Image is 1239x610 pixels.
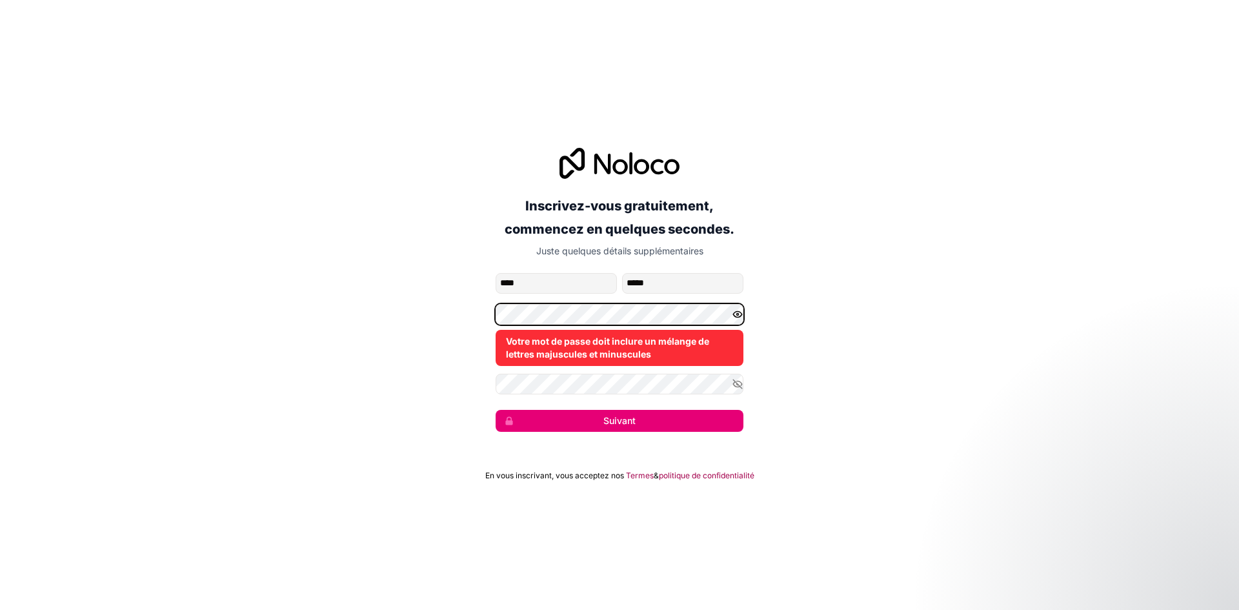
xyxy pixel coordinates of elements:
[485,471,624,480] font: En vous inscrivant, vous acceptez nos
[626,471,654,481] a: Termes
[622,273,743,294] input: nom de famille
[496,304,743,325] input: Mot de passe
[659,471,754,480] font: politique de confidentialité
[981,513,1239,604] iframe: Message de notifications d'interphone
[626,471,654,480] font: Termes
[496,374,743,394] input: Confirmez le mot de passe
[536,245,703,256] font: Juste quelques détails supplémentaires
[505,198,734,237] font: Inscrivez-vous gratuitement, commencez en quelques secondes.
[654,471,659,480] font: &
[603,415,636,426] font: Suivant
[659,471,754,481] a: politique de confidentialité
[496,410,743,432] button: Suivant
[506,336,709,360] font: Votre mot de passe doit inclure un mélange de lettres majuscules et minuscules
[496,273,617,294] input: prénom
